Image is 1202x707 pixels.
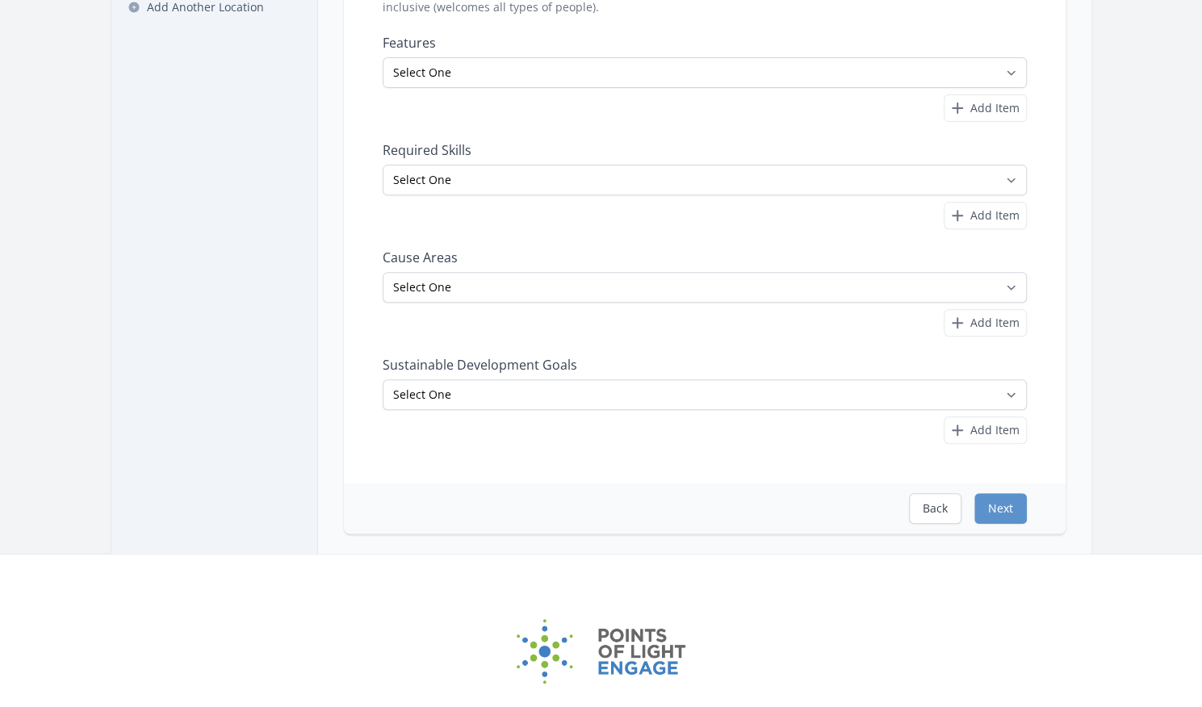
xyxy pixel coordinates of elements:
button: Next [974,493,1027,524]
label: Cause Areas [383,249,1027,266]
span: Add Item [970,207,1020,224]
button: Add Item [944,416,1027,444]
span: Add Item [970,315,1020,331]
span: Add Item [970,100,1020,116]
button: Add Item [944,309,1027,337]
label: Sustainable Development Goals [383,357,1027,373]
label: Required Skills [383,142,1027,158]
button: Add Item [944,94,1027,122]
img: Points of Light Engage [517,619,686,684]
label: Features [383,35,1027,51]
span: Add Item [970,422,1020,438]
button: Back [909,493,961,524]
button: Add Item [944,202,1027,229]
